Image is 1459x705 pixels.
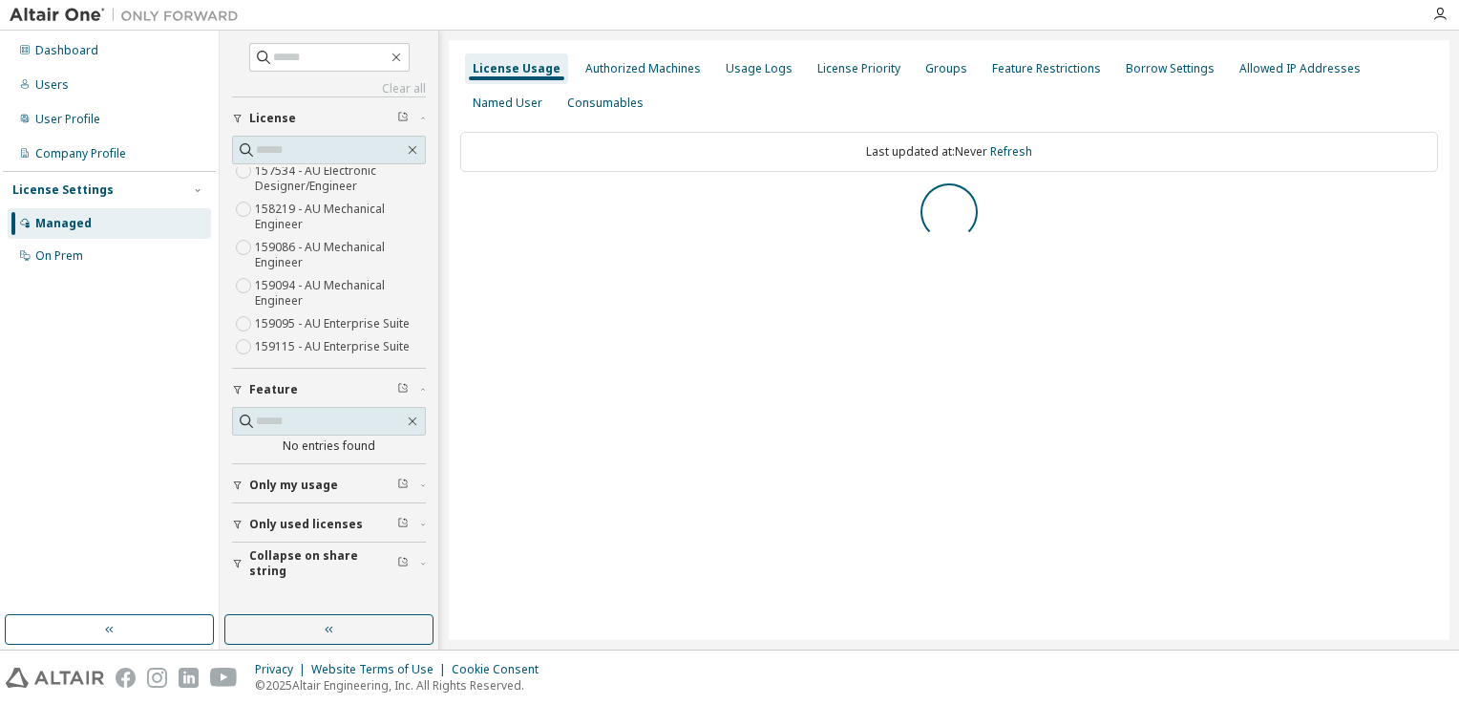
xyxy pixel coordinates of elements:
img: facebook.svg [116,668,136,688]
div: Last updated at: Never [460,132,1438,172]
div: Users [35,77,69,93]
div: License Usage [473,61,560,76]
span: Clear filter [397,111,409,126]
p: © 2025 Altair Engineering, Inc. All Rights Reserved. [255,677,550,694]
span: License [249,111,296,126]
img: Altair One [10,6,248,25]
span: Clear filter [397,478,409,493]
div: Privacy [255,662,311,677]
label: 159094 - AU Mechanical Engineer [255,274,426,312]
button: Collapse on share string [232,543,426,585]
div: Managed [35,216,92,231]
button: Only my usage [232,464,426,506]
label: 157534 - AU Electronic Designer/Engineer [255,160,426,198]
div: Authorized Machines [585,61,701,76]
div: User Profile [35,112,100,127]
label: 159086 - AU Mechanical Engineer [255,236,426,274]
label: 159115 - AU Enterprise Suite [255,335,413,358]
div: Company Profile [35,146,126,161]
img: linkedin.svg [179,668,199,688]
div: License Settings [12,182,114,198]
div: Usage Logs [726,61,793,76]
button: License [232,97,426,139]
label: 158219 - AU Mechanical Engineer [255,198,426,236]
span: Clear filter [397,517,409,532]
a: Refresh [990,143,1032,160]
div: Feature Restrictions [992,61,1101,76]
button: Feature [232,369,426,411]
span: Clear filter [397,382,409,397]
a: Clear all [232,81,426,96]
div: Borrow Settings [1126,61,1215,76]
span: Feature [249,382,298,397]
div: Dashboard [35,43,98,58]
div: Consumables [567,96,644,111]
div: No entries found [232,438,426,454]
div: On Prem [35,248,83,264]
span: Only my usage [249,478,338,493]
img: instagram.svg [147,668,167,688]
label: 159095 - AU Enterprise Suite [255,312,413,335]
img: youtube.svg [210,668,238,688]
span: Clear filter [397,556,409,571]
div: Allowed IP Addresses [1239,61,1361,76]
div: Named User [473,96,542,111]
div: Groups [925,61,967,76]
span: Only used licenses [249,517,363,532]
button: Only used licenses [232,503,426,545]
div: Cookie Consent [452,662,550,677]
div: Website Terms of Use [311,662,452,677]
span: Collapse on share string [249,548,397,579]
img: altair_logo.svg [6,668,104,688]
div: License Priority [817,61,900,76]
